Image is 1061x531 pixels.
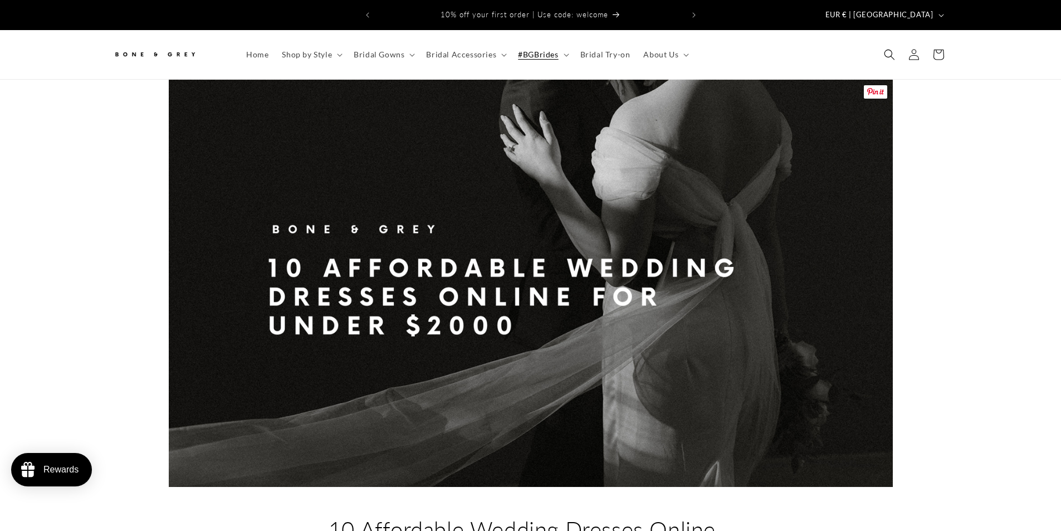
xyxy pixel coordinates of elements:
span: About Us [643,50,678,60]
summary: About Us [637,43,693,66]
img: Bone and Grey Bridal [113,45,197,64]
span: EUR € | [GEOGRAPHIC_DATA] [825,9,933,21]
a: Bridal Try-on [574,43,637,66]
span: Home [246,50,268,60]
button: Next announcement [682,4,706,26]
button: Previous announcement [355,4,380,26]
span: Shop by Style [282,50,332,60]
summary: #BGBrides [511,43,573,66]
a: Bone and Grey Bridal [109,41,228,68]
span: Bridal Accessories [426,50,496,60]
img: 10 Affordable Wedding Dresses Online For Under $2000 | #BGBrides Blog | Bone and Grey Bridal [169,80,893,487]
a: Home [239,43,275,66]
summary: Shop by Style [275,43,347,66]
div: Rewards [43,465,79,475]
span: #BGBrides [518,50,558,60]
summary: Bridal Gowns [347,43,419,66]
span: 10% off your first order | Use code: welcome [441,10,608,19]
summary: Search [877,42,902,67]
span: Bridal Try-on [580,50,630,60]
button: EUR € | [GEOGRAPHIC_DATA] [819,4,948,26]
summary: Bridal Accessories [419,43,511,66]
span: Bridal Gowns [354,50,404,60]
